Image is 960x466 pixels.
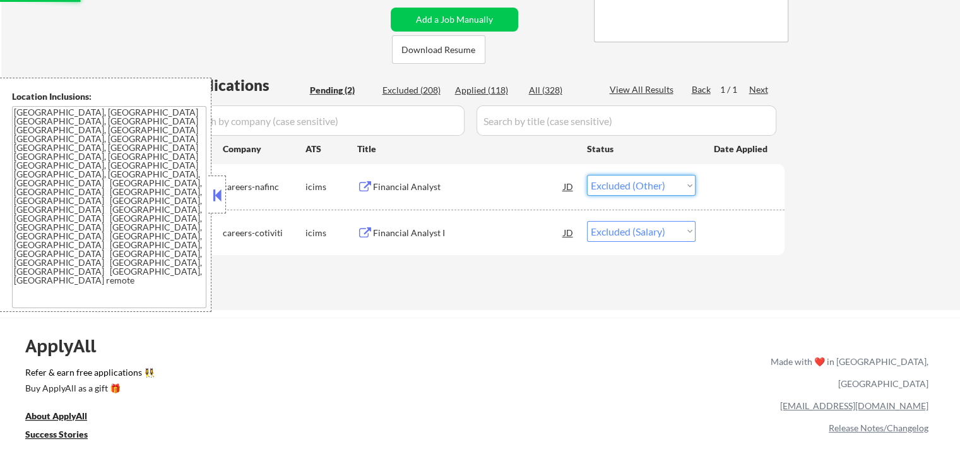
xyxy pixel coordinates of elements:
[305,227,357,239] div: icims
[223,227,305,239] div: careers-cotiviti
[25,381,151,397] a: Buy ApplyAll as a gift 🎁
[223,143,305,155] div: Company
[373,227,564,239] div: Financial Analyst I
[562,221,575,244] div: JD
[477,105,776,136] input: Search by title (case sensitive)
[181,105,465,136] input: Search by company (case sensitive)
[223,181,305,193] div: careers-nafinc
[310,84,373,97] div: Pending (2)
[25,368,507,381] a: Refer & earn free applications 👯‍♀️
[357,143,575,155] div: Title
[305,181,357,193] div: icims
[25,409,105,425] a: About ApplyAll
[749,83,769,96] div: Next
[181,78,305,93] div: Applications
[25,410,87,421] u: About ApplyAll
[692,83,712,96] div: Back
[391,8,518,32] button: Add a Job Manually
[373,181,564,193] div: Financial Analyst
[610,83,677,96] div: View All Results
[25,427,105,443] a: Success Stories
[780,400,928,411] a: [EMAIL_ADDRESS][DOMAIN_NAME]
[529,84,592,97] div: All (328)
[587,137,696,160] div: Status
[382,84,446,97] div: Excluded (208)
[12,90,206,103] div: Location Inclusions:
[25,335,110,357] div: ApplyAll
[392,35,485,64] button: Download Resume
[766,350,928,395] div: Made with ❤️ in [GEOGRAPHIC_DATA], [GEOGRAPHIC_DATA]
[829,422,928,433] a: Release Notes/Changelog
[25,429,88,439] u: Success Stories
[714,143,769,155] div: Date Applied
[305,143,357,155] div: ATS
[455,84,518,97] div: Applied (118)
[25,384,151,393] div: Buy ApplyAll as a gift 🎁
[720,83,749,96] div: 1 / 1
[562,175,575,198] div: JD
